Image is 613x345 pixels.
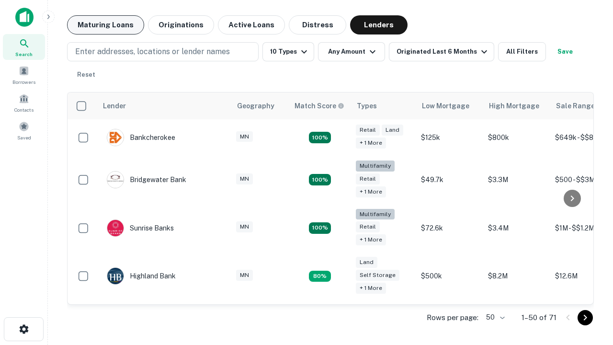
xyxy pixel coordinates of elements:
[498,42,546,61] button: All Filters
[3,90,45,115] a: Contacts
[107,171,186,188] div: Bridgewater Bank
[236,270,253,281] div: MN
[422,100,469,112] div: Low Mortgage
[483,92,550,119] th: High Mortgage
[356,125,380,136] div: Retail
[97,92,231,119] th: Lender
[309,222,331,234] div: Matching Properties: 11, hasApolloMatch: undefined
[350,15,408,34] button: Lenders
[382,125,403,136] div: Land
[416,156,483,204] td: $49.7k
[356,234,386,245] div: + 1 more
[357,100,377,112] div: Types
[356,221,380,232] div: Retail
[522,312,556,323] p: 1–50 of 71
[107,129,124,146] img: picture
[17,134,31,141] span: Saved
[289,92,351,119] th: Capitalize uses an advanced AI algorithm to match your search with the best lender. The match sco...
[107,268,124,284] img: picture
[236,173,253,184] div: MN
[218,15,285,34] button: Active Loans
[565,268,613,314] iframe: Chat Widget
[3,117,45,143] a: Saved
[14,106,34,114] span: Contacts
[295,101,342,111] h6: Match Score
[356,270,399,281] div: Self Storage
[71,65,102,84] button: Reset
[15,8,34,27] img: capitalize-icon.png
[107,129,175,146] div: Bankcherokee
[416,204,483,253] td: $72.6k
[309,271,331,282] div: Matching Properties: 8, hasApolloMatch: undefined
[483,156,550,204] td: $3.3M
[237,100,274,112] div: Geography
[483,119,550,156] td: $800k
[148,15,214,34] button: Originations
[397,46,490,57] div: Originated Last 6 Months
[3,62,45,88] a: Borrowers
[289,15,346,34] button: Distress
[416,252,483,300] td: $500k
[356,186,386,197] div: + 1 more
[356,257,377,268] div: Land
[295,101,344,111] div: Capitalize uses an advanced AI algorithm to match your search with the best lender. The match sco...
[416,119,483,156] td: $125k
[236,221,253,232] div: MN
[483,204,550,253] td: $3.4M
[356,283,386,294] div: + 1 more
[318,42,385,61] button: Any Amount
[489,100,539,112] div: High Mortgage
[351,92,416,119] th: Types
[67,42,259,61] button: Enter addresses, locations or lender names
[309,132,331,143] div: Matching Properties: 16, hasApolloMatch: undefined
[578,310,593,325] button: Go to next page
[107,219,174,237] div: Sunrise Banks
[67,15,144,34] button: Maturing Loans
[483,252,550,300] td: $8.2M
[262,42,314,61] button: 10 Types
[550,42,580,61] button: Save your search to get updates of matches that match your search criteria.
[356,138,386,149] div: + 1 more
[356,209,395,220] div: Multifamily
[107,172,124,188] img: picture
[75,46,230,57] p: Enter addresses, locations or lender names
[482,310,506,324] div: 50
[236,131,253,142] div: MN
[231,92,289,119] th: Geography
[356,173,380,184] div: Retail
[15,50,33,58] span: Search
[556,100,595,112] div: Sale Range
[416,92,483,119] th: Low Mortgage
[12,78,35,86] span: Borrowers
[3,34,45,60] a: Search
[309,174,331,185] div: Matching Properties: 18, hasApolloMatch: undefined
[103,100,126,112] div: Lender
[389,42,494,61] button: Originated Last 6 Months
[107,220,124,236] img: picture
[107,267,176,285] div: Highland Bank
[427,312,478,323] p: Rows per page:
[356,161,395,172] div: Multifamily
